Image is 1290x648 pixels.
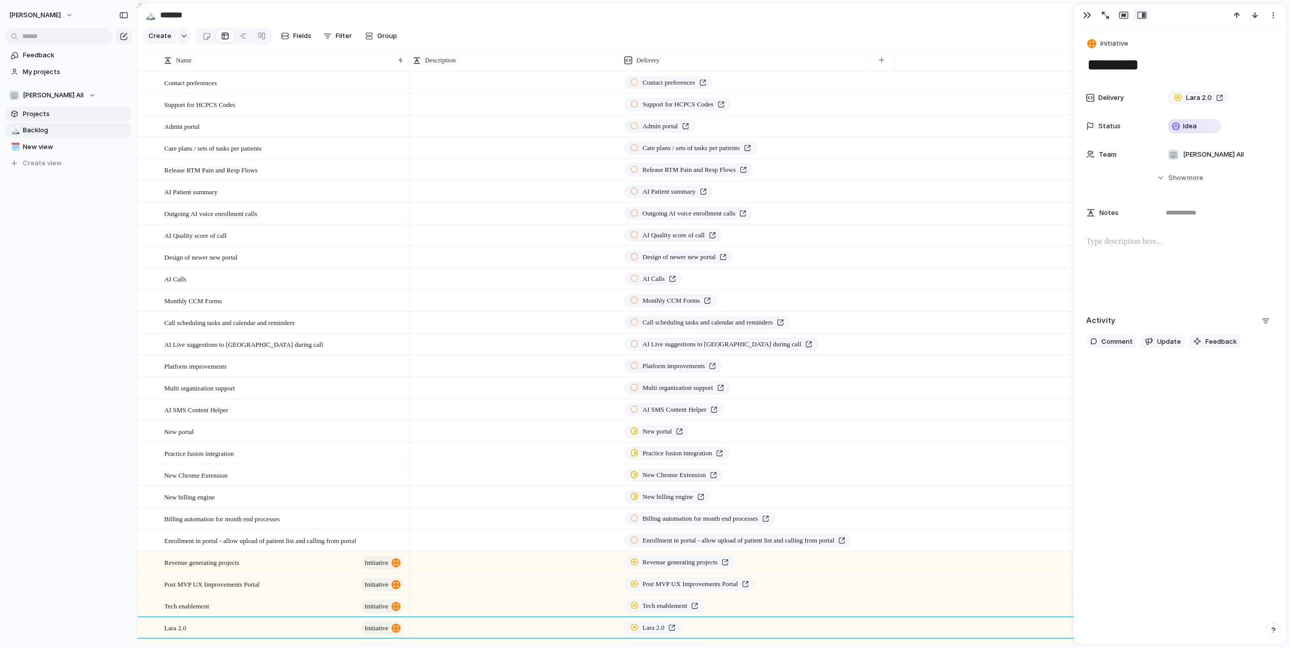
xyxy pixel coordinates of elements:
[23,125,128,135] span: Backlog
[164,273,187,284] span: AI Calls
[1085,37,1131,51] button: Initiative
[319,28,356,44] button: Filter
[293,31,311,41] span: Fields
[1183,121,1197,131] span: Idea
[642,361,705,371] span: Platform improvements
[642,448,712,458] span: Practice fusion integration
[642,296,700,306] span: Monthly CCM Forms
[164,164,258,175] span: Release RTM Pain and Resp Flows
[624,578,755,591] a: Post MVP UX Improvements Portal
[164,120,200,132] span: Admin portal
[642,535,834,546] span: Enrollment in portal - allow upload of patient list and calling from portal
[624,120,695,133] a: Admin portal
[642,579,738,589] span: Post MVP UX Improvements Portal
[624,250,733,264] a: Design of newer new portal
[642,165,736,175] span: Release RTM Pain and Resp Flows
[642,230,705,240] span: AI Quality score of call
[164,295,222,306] span: Monthly CCM Forms
[624,556,735,569] a: Revenue generating projects
[9,125,19,135] button: 🏔️
[624,163,753,176] a: Release RTM Pain and Resp Flows
[164,404,228,415] span: AI SMS Content Helper
[377,31,397,41] span: Group
[360,28,402,44] button: Group
[642,383,713,393] span: Multi organization support
[361,622,403,635] button: initiative
[1101,337,1133,347] span: Comment
[624,229,722,242] a: AI Quality score of call
[5,48,132,63] a: Feedback
[277,28,315,44] button: Fields
[11,125,18,136] div: 🏔️
[23,142,128,152] span: New view
[1141,335,1185,348] button: Update
[1187,173,1203,183] span: more
[23,67,128,77] span: My projects
[164,534,356,546] span: Enrollment in portal - allow upload of patient list and calling from portal
[624,403,724,416] a: AI SMS Content Helper
[5,88,132,103] button: 🏢[PERSON_NAME] All
[624,338,818,351] a: AI Live suggestions to [GEOGRAPHIC_DATA] during call
[425,55,456,65] span: Description
[164,207,257,219] span: Outgoing AI voice enrollment calls
[1157,337,1181,347] span: Update
[1086,335,1137,348] button: Comment
[1205,337,1237,347] span: Feedback
[624,359,722,373] a: Platform improvements
[164,142,262,154] span: Care plans / sets of tasks per patients
[149,31,171,41] span: Create
[5,156,132,171] button: Create view
[642,514,758,524] span: Billing automation for month end processes
[1098,121,1121,131] span: Status
[1183,150,1244,160] span: [PERSON_NAME] All
[1099,208,1119,218] span: Notes
[642,426,672,437] span: New portal
[164,556,239,568] span: Revenue generating projects
[624,207,752,220] a: Outgoing AI voice enrollment calls
[5,139,132,155] a: 🗓️New view
[145,8,156,22] div: 🏔️
[365,578,388,592] span: initiative
[11,141,18,153] div: 🗓️
[624,76,712,89] a: Contact preferences
[336,31,352,41] span: Filter
[361,556,403,569] button: initiative
[624,447,729,460] a: Practice fusion integration
[164,447,234,459] span: Practice fusion integration
[164,425,194,437] span: New portal
[164,186,218,197] span: AI Patient summary
[164,578,260,590] span: Post MVP UX Improvements Portal
[5,123,132,138] a: 🏔️Backlog
[642,99,713,110] span: Support for HCPCS Codes
[164,98,235,110] span: Support for HCPCS Codes
[1186,93,1212,103] span: Lara 2.0
[642,339,801,349] span: AI Live suggestions to [GEOGRAPHIC_DATA] during call
[624,469,723,482] a: New Chrome Extension
[624,185,713,198] a: AI Patient summary
[23,158,62,168] span: Create view
[636,55,659,65] span: Delivery
[5,106,132,122] a: Projects
[624,490,710,503] a: New billing engine
[1086,315,1116,327] h2: Activity
[164,251,237,263] span: Design of newer new portal
[624,599,704,613] a: Tech enablement
[164,469,228,481] span: New Chrome Extension
[164,491,215,502] span: New billing engine
[365,556,388,570] span: initiative
[642,274,665,284] span: AI Calls
[1086,169,1274,187] button: Showmore
[642,208,735,219] span: Outgoing AI voice enrollment calls
[176,55,192,65] span: Name
[9,142,19,152] button: 🗓️
[361,600,403,613] button: initiative
[624,381,730,394] a: Multi organization support
[642,601,687,611] span: Tech enablement
[1168,91,1229,104] a: Lara 2.0
[164,513,280,524] span: Billing automation for month end processes
[1189,335,1241,348] button: Feedback
[642,187,696,197] span: AI Patient summary
[642,317,773,328] span: Call scheduling tasks and calendar and reminders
